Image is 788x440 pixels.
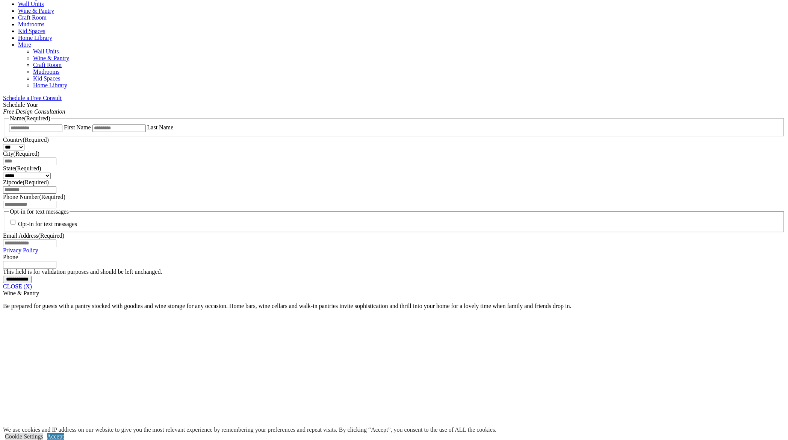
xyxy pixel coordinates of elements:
a: Wine & Pantry [33,55,69,61]
a: Accept [47,433,64,440]
span: (Required) [23,137,48,143]
label: Email Address [3,232,64,239]
a: Privacy Policy [3,247,38,253]
span: (Required) [14,150,39,157]
a: Kid Spaces [18,28,45,34]
div: This field is for validation purposes and should be left unchanged. [3,269,785,275]
label: Country [3,137,49,143]
a: Wall Units [18,1,44,7]
label: City [3,150,39,157]
label: Last Name [147,124,174,130]
a: Mudrooms [33,68,59,75]
legend: Name [9,115,51,122]
a: Schedule a Free Consult (opens a dropdown menu) [3,95,62,101]
label: Phone [3,254,18,260]
a: Home Library [18,35,52,41]
label: First Name [64,124,91,130]
div: We use cookies and IP address on our website to give you the most relevant experience by remember... [3,426,496,433]
a: Kid Spaces [33,75,60,82]
a: Wall Units [33,48,59,55]
a: More menu text will display only on big screen [18,41,31,48]
label: State [3,165,41,171]
span: (Required) [39,194,65,200]
span: (Required) [24,115,50,121]
span: Wine & Pantry [3,290,39,296]
span: (Required) [23,179,48,185]
span: Schedule Your [3,102,65,115]
a: Mudrooms [18,21,44,27]
span: (Required) [15,165,41,171]
label: Opt-in for text messages [18,221,77,228]
em: Free Design Consultation [3,108,65,115]
label: Phone Number [3,194,65,200]
label: Zipcode [3,179,49,185]
a: Craft Room [18,14,47,21]
a: Craft Room [33,62,62,68]
a: Wine & Pantry [18,8,54,14]
a: Cookie Settings [5,433,43,440]
p: Be prepared for guests with a pantry stocked with goodies and wine storage for any occasion. Home... [3,303,785,310]
a: CLOSE (X) [3,283,32,290]
a: Home Library [33,82,67,88]
legend: Opt-in for text messages [9,208,70,215]
span: (Required) [38,232,64,239]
